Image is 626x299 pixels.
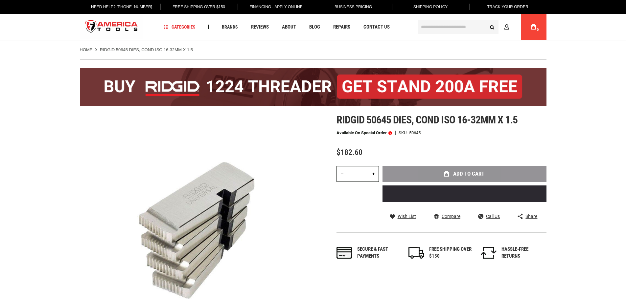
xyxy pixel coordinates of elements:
a: store logo [80,15,144,39]
a: Call Us [478,213,500,219]
span: About [282,25,296,30]
img: BOGO: Buy the RIDGID® 1224 Threader (26092), get the 92467 200A Stand FREE! [80,68,546,106]
span: Blog [309,25,320,30]
span: Compare [442,214,460,219]
img: shipping [408,247,424,259]
span: Reviews [251,25,269,30]
a: Home [80,47,93,53]
span: Repairs [333,25,350,30]
img: payments [336,247,352,259]
a: 0 [527,14,540,40]
a: Repairs [330,23,353,32]
a: Reviews [248,23,272,32]
a: Brands [219,23,241,32]
p: Available on Special Order [336,131,392,135]
span: 0 [537,28,539,32]
span: Shipping Policy [413,5,448,9]
span: Call Us [486,214,500,219]
a: Categories [161,23,198,32]
span: Wish List [398,214,416,219]
div: Secure & fast payments [357,246,400,260]
span: $182.60 [336,148,362,157]
a: Wish List [390,213,416,219]
span: Categories [164,25,196,29]
a: Contact Us [360,23,393,32]
a: About [279,23,299,32]
div: FREE SHIPPING OVER $150 [429,246,472,260]
strong: RIDGID 50645 DIES, COND ISO 16-32MM X 1.5 [100,47,193,52]
span: Ridgid 50645 dies, cond iso 16-32mm x 1.5 [336,114,518,126]
img: America Tools [80,15,144,39]
a: Blog [306,23,323,32]
img: returns [481,247,497,259]
a: Compare [434,213,460,219]
div: 50645 [409,131,421,135]
button: Search [486,21,498,33]
span: Brands [222,25,238,29]
span: Share [525,214,537,219]
div: HASSLE-FREE RETURNS [501,246,544,260]
strong: SKU [399,131,409,135]
span: Contact Us [363,25,390,30]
